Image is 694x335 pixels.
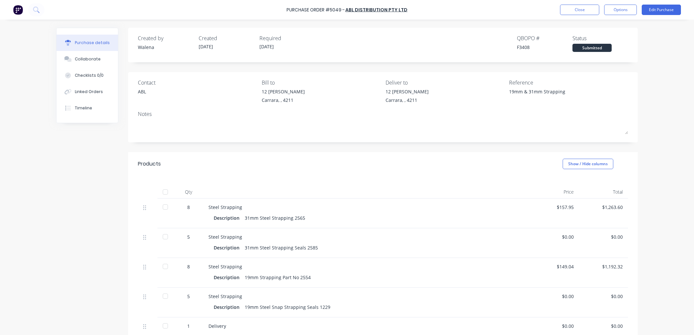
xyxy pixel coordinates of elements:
div: $157.95 [535,204,574,211]
div: 5 [179,233,198,240]
button: Close [560,5,599,15]
div: Notes [138,110,628,118]
div: Checklists 0/0 [75,72,104,78]
textarea: 19mm & 31mm Strapping [509,88,591,103]
div: Products [138,160,161,168]
button: Purchase details [57,35,118,51]
div: Delivery [208,323,525,329]
div: Purchase Order #5049 - [287,7,345,13]
button: Linked Orders [57,84,118,100]
div: 8 [179,263,198,270]
div: 19mm Strapping Part No 2554 [245,273,311,282]
div: Contact [138,79,257,87]
div: Carrara, , 4211 [262,97,305,104]
div: F3408 [517,44,572,51]
div: Purchase details [75,40,110,46]
div: Created [199,34,254,42]
div: $149.04 [535,263,574,270]
div: Total [579,185,628,199]
div: 31mm Steel Strapping Seals 2585 [245,243,318,252]
div: Linked Orders [75,89,103,95]
div: QBO PO # [517,34,572,42]
div: Reference [509,79,628,87]
div: Description [214,213,245,223]
div: Collaborate [75,56,101,62]
div: Deliver to [386,79,504,87]
button: Options [604,5,637,15]
div: Description [214,273,245,282]
div: $0.00 [535,323,574,329]
div: Submitted [572,44,612,52]
div: $0.00 [584,323,623,329]
div: Required [259,34,315,42]
div: Steel Strapping [208,204,525,211]
div: 19mm Steel Snap Strapping Seals 1229 [245,302,330,312]
div: $0.00 [584,293,623,300]
a: ABL DISTRIBUTION PTY LTD [345,7,407,13]
button: Timeline [57,100,118,116]
div: 12 [PERSON_NAME] [262,88,305,95]
div: Description [214,302,245,312]
div: $0.00 [535,293,574,300]
button: Show / Hide columns [563,159,613,169]
div: Qty [174,185,203,199]
div: Steel Strapping [208,263,525,270]
div: Walena [138,44,193,51]
div: $1,263.60 [584,204,623,211]
div: 8 [179,204,198,211]
div: Created by [138,34,193,42]
div: Status [572,34,628,42]
div: Timeline [75,105,92,111]
div: $0.00 [535,233,574,240]
div: ABL [138,88,146,95]
div: $0.00 [584,233,623,240]
div: 1 [179,323,198,329]
div: Steel Strapping [208,233,525,240]
button: Collaborate [57,51,118,67]
div: 12 [PERSON_NAME] [386,88,429,95]
div: 31mm Steel Strapping 2565 [245,213,305,223]
div: Bill to [262,79,381,87]
div: Carrara, , 4211 [386,97,429,104]
div: Steel Strapping [208,293,525,300]
img: Factory [13,5,23,15]
div: Description [214,243,245,252]
div: Price [530,185,579,199]
button: Edit Purchase [642,5,681,15]
div: $1,192.32 [584,263,623,270]
button: Checklists 0/0 [57,67,118,84]
div: 5 [179,293,198,300]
